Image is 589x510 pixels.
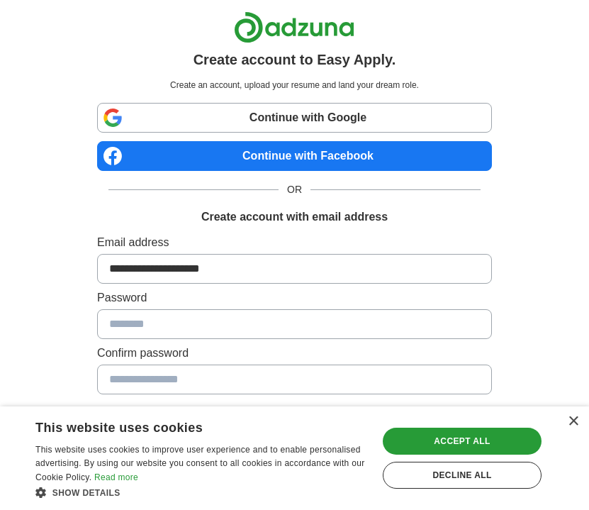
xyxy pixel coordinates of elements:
[35,485,368,499] div: Show details
[97,289,492,306] label: Password
[201,209,388,226] h1: Create account with email address
[35,415,332,436] div: This website uses cookies
[52,488,120,498] span: Show details
[94,472,138,482] a: Read more, opens a new window
[97,141,492,171] a: Continue with Facebook
[100,79,489,92] p: Create an account, upload your resume and land your dream role.
[97,234,492,251] label: Email address
[35,445,364,483] span: This website uses cookies to improve user experience and to enable personalised advertising. By u...
[97,103,492,133] a: Continue with Google
[279,182,310,197] span: OR
[383,428,542,455] div: Accept all
[193,49,396,70] h1: Create account to Easy Apply.
[383,462,542,489] div: Decline all
[97,345,492,362] label: Confirm password
[234,11,354,43] img: Adzuna logo
[568,416,578,427] div: Close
